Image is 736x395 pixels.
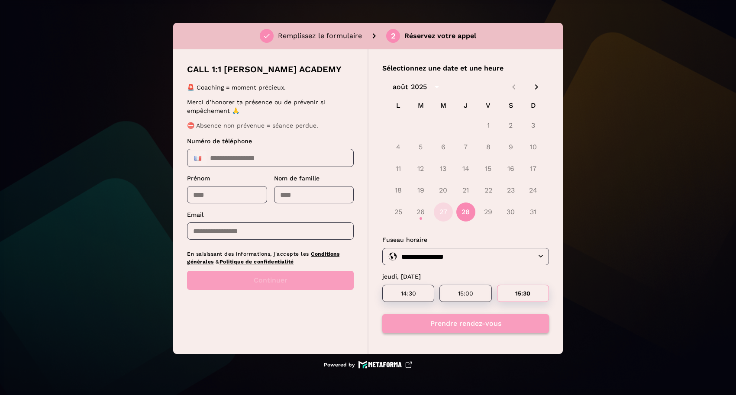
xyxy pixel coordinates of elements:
p: Réservez votre appel [404,31,476,41]
p: 15:00 [450,290,481,297]
span: Nom de famille [274,175,320,182]
span: S [503,97,519,114]
div: 2 [391,32,396,40]
div: France: + 33 [189,151,207,165]
div: 2025 [411,82,427,92]
span: V [481,97,496,114]
p: 14:30 [393,290,424,297]
span: L [391,97,406,114]
button: Open [536,251,546,261]
span: M [436,97,451,114]
p: Merci d’honorer ta présence ou de prévenir si empêchement 🙏 [187,98,351,115]
span: M [413,97,429,114]
span: Prénom [187,175,210,182]
span: Numéro de téléphone [187,138,252,145]
button: Prendre rendez-vous [382,314,549,333]
span: D [526,97,541,114]
button: Next month [529,80,544,94]
button: calendar view is open, switch to year view [429,80,444,94]
p: 15:30 [507,290,539,297]
div: août [393,82,408,92]
p: Sélectionnez une date et une heure [382,63,549,74]
span: Email [187,211,203,218]
a: Powered by [324,361,412,369]
span: J [458,97,474,114]
p: En saisissant des informations, j'accepte les [187,250,354,266]
span: & [216,259,220,265]
p: jeudi, [DATE] [382,272,549,281]
p: Powered by [324,361,355,368]
p: CALL 1:1 [PERSON_NAME] ACADEMY [187,63,342,75]
button: 28 août 2025 [456,202,475,222]
p: Fuseau horaire [382,235,549,244]
p: Remplissez le formulaire [278,31,362,41]
a: Politique de confidentialité [220,259,294,265]
button: 27 août 2025 [434,202,453,222]
p: ⛔ Absence non prévenue = séance perdue. [187,121,351,130]
p: 🚨 Coaching = moment précieux. [187,83,351,92]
